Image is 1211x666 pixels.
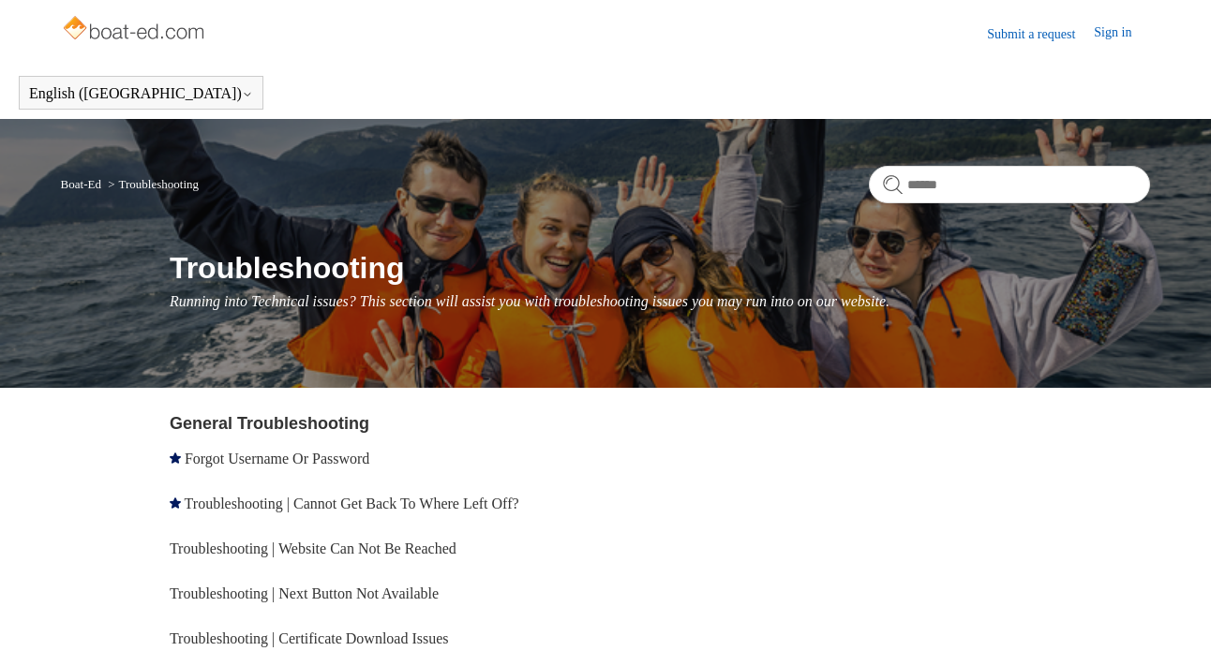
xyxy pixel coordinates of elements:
li: Boat-Ed [61,177,105,191]
svg: Promoted article [170,452,181,464]
a: Sign in [1094,22,1150,45]
p: Running into Technical issues? This section will assist you with troubleshooting issues you may r... [170,290,1151,313]
a: Submit a request [987,24,1094,44]
a: General Troubleshooting [170,414,369,433]
a: Troubleshooting | Cannot Get Back To Where Left Off? [185,496,519,511]
button: English ([GEOGRAPHIC_DATA]) [29,85,253,102]
a: Troubleshooting | Next Button Not Available [170,585,439,601]
h1: Troubleshooting [170,245,1151,290]
svg: Promoted article [170,497,181,509]
li: Troubleshooting [104,177,199,191]
a: Troubleshooting | Certificate Download Issues [170,630,449,646]
a: Forgot Username Or Password [185,451,369,466]
a: Boat-Ed [61,177,101,191]
img: Boat-Ed Help Center home page [61,11,210,49]
a: Troubleshooting | Website Can Not Be Reached [170,540,456,556]
input: Search [869,166,1150,203]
